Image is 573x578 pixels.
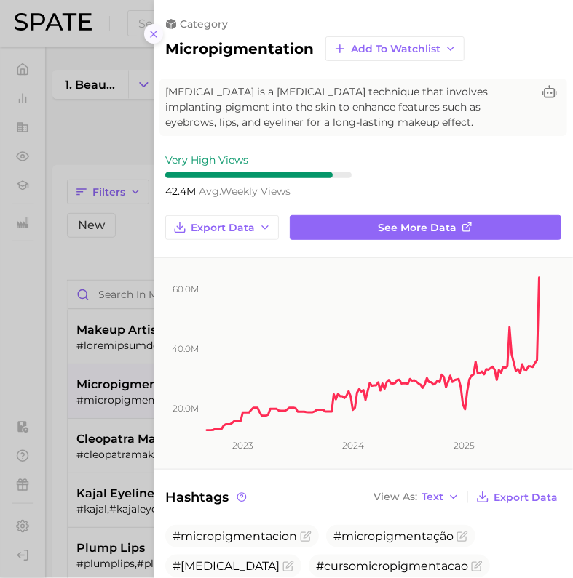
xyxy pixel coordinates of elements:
[165,172,352,178] div: 9 / 10
[494,491,558,504] span: Export Data
[165,215,279,240] button: Export Data
[172,343,199,354] tspan: 40.0m
[199,185,291,198] span: weekly views
[325,36,465,61] button: Add to Watchlist
[300,531,312,542] button: Flag as miscategorized or irrelevant
[370,488,463,507] button: View AsText
[173,529,297,543] span: #micropigmentacion
[173,284,199,294] tspan: 60.0m
[471,561,483,572] button: Flag as miscategorized or irrelevant
[232,440,253,451] tspan: 2023
[342,440,364,451] tspan: 2024
[379,222,457,234] span: See more data
[165,185,199,198] span: 42.4m
[165,84,532,130] span: [MEDICAL_DATA] is a [MEDICAL_DATA] technique that involves implanting pigment into the skin to en...
[473,487,561,507] button: Export Data
[180,17,228,31] span: category
[191,222,255,234] span: Export Data
[290,215,561,240] a: See more data
[165,487,249,507] span: Hashtags
[454,440,475,451] tspan: 2025
[457,531,468,542] button: Flag as miscategorized or irrelevant
[351,43,440,55] span: Add to Watchlist
[165,40,314,57] h2: micropigmentation
[173,404,199,414] tspan: 20.0m
[199,185,221,198] abbr: average
[374,493,417,501] span: View As
[333,529,454,543] span: #micropigmentação
[282,561,294,572] button: Flag as miscategorized or irrelevant
[316,559,468,573] span: #cursomicropigmentacao
[165,153,352,166] div: Very High Views
[422,493,443,501] span: Text
[173,559,280,573] span: #[MEDICAL_DATA]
